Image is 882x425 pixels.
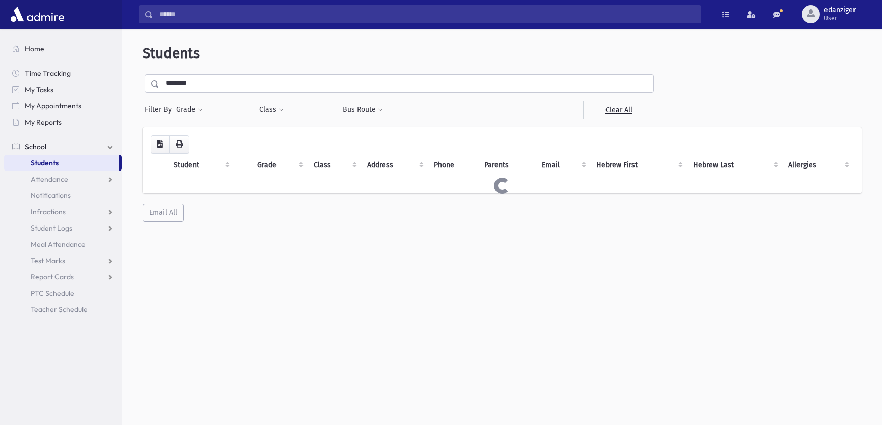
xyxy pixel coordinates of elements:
span: Notifications [31,191,71,200]
a: Home [4,41,122,57]
span: Teacher Schedule [31,305,88,314]
span: Meal Attendance [31,240,86,249]
a: Test Marks [4,252,122,269]
th: Class [308,154,361,177]
th: Parents [478,154,536,177]
a: Clear All [583,101,654,119]
a: Time Tracking [4,65,122,81]
th: Hebrew Last [687,154,782,177]
a: My Reports [4,114,122,130]
a: Report Cards [4,269,122,285]
a: Attendance [4,171,122,187]
span: Report Cards [31,272,74,281]
span: Students [31,158,59,167]
span: Students [143,45,200,62]
a: My Tasks [4,81,122,98]
input: Search [153,5,701,23]
span: Student Logs [31,223,72,233]
a: My Appointments [4,98,122,114]
button: Grade [176,101,203,119]
button: Email All [143,204,184,222]
button: Class [259,101,284,119]
span: Filter By [145,104,176,115]
span: User [824,14,856,22]
span: Home [25,44,44,53]
span: Time Tracking [25,69,71,78]
span: My Tasks [25,85,53,94]
th: Address [361,154,428,177]
th: Allergies [782,154,853,177]
button: Bus Route [342,101,383,119]
a: Notifications [4,187,122,204]
img: AdmirePro [8,4,67,24]
a: Teacher Schedule [4,301,122,318]
button: Print [169,135,189,154]
span: My Appointments [25,101,81,110]
span: Attendance [31,175,68,184]
span: School [25,142,46,151]
span: My Reports [25,118,62,127]
th: Hebrew First [590,154,687,177]
th: Phone [428,154,478,177]
span: edanziger [824,6,856,14]
a: Meal Attendance [4,236,122,252]
a: Student Logs [4,220,122,236]
a: PTC Schedule [4,285,122,301]
a: Infractions [4,204,122,220]
a: School [4,138,122,155]
span: Infractions [31,207,66,216]
button: CSV [151,135,170,154]
th: Grade [251,154,308,177]
span: Test Marks [31,256,65,265]
th: Student [168,154,234,177]
th: Email [536,154,590,177]
a: Students [4,155,119,171]
span: PTC Schedule [31,289,74,298]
